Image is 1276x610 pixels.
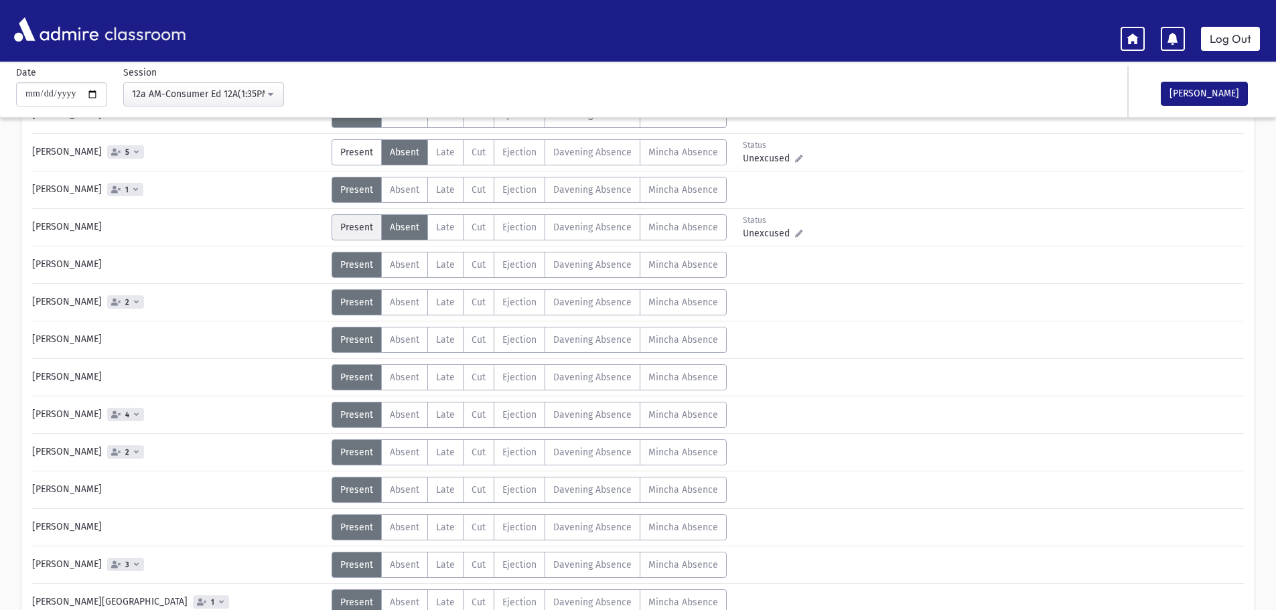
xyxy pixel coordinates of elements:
[25,552,332,578] div: [PERSON_NAME]
[648,522,718,533] span: Mincha Absence
[648,222,718,233] span: Mincha Absence
[390,559,419,570] span: Absent
[648,484,718,495] span: Mincha Absence
[502,372,537,383] span: Ejection
[390,409,419,421] span: Absent
[436,559,455,570] span: Late
[436,372,455,383] span: Late
[25,177,332,203] div: [PERSON_NAME]
[340,222,373,233] span: Present
[340,147,373,158] span: Present
[16,66,36,80] label: Date
[123,82,284,106] button: 12a AM-Consumer Ed 12A(1:35PM-2:17PM)
[553,372,632,383] span: Davening Absence
[648,409,718,421] span: Mincha Absence
[472,147,486,158] span: Cut
[340,559,373,570] span: Present
[390,334,419,346] span: Absent
[553,447,632,458] span: Davening Absence
[132,87,265,101] div: 12a AM-Consumer Ed 12A(1:35PM-2:17PM)
[648,334,718,346] span: Mincha Absence
[436,147,455,158] span: Late
[332,177,727,203] div: AttTypes
[502,409,537,421] span: Ejection
[472,259,486,271] span: Cut
[436,259,455,271] span: Late
[436,447,455,458] span: Late
[502,484,537,495] span: Ejection
[25,252,332,278] div: [PERSON_NAME]
[332,552,727,578] div: AttTypes
[25,139,332,165] div: [PERSON_NAME]
[25,327,332,353] div: [PERSON_NAME]
[743,214,802,226] div: Status
[25,364,332,390] div: [PERSON_NAME]
[332,514,727,540] div: AttTypes
[390,259,419,271] span: Absent
[502,259,537,271] span: Ejection
[502,334,537,346] span: Ejection
[743,226,795,240] span: Unexcused
[123,298,132,307] span: 2
[553,297,632,308] span: Davening Absence
[340,334,373,346] span: Present
[648,447,718,458] span: Mincha Absence
[123,410,132,419] span: 4
[340,297,373,308] span: Present
[436,297,455,308] span: Late
[208,598,217,607] span: 1
[340,259,373,271] span: Present
[502,559,537,570] span: Ejection
[25,214,332,240] div: [PERSON_NAME]
[472,372,486,383] span: Cut
[472,522,486,533] span: Cut
[25,402,332,428] div: [PERSON_NAME]
[1161,82,1248,106] button: [PERSON_NAME]
[332,439,727,465] div: AttTypes
[502,147,537,158] span: Ejection
[648,259,718,271] span: Mincha Absence
[436,484,455,495] span: Late
[553,184,632,196] span: Davening Absence
[553,409,632,421] span: Davening Absence
[472,222,486,233] span: Cut
[390,447,419,458] span: Absent
[340,522,373,533] span: Present
[390,222,419,233] span: Absent
[390,184,419,196] span: Absent
[502,597,537,608] span: Ejection
[472,409,486,421] span: Cut
[436,334,455,346] span: Late
[472,184,486,196] span: Cut
[553,334,632,346] span: Davening Absence
[340,597,373,608] span: Present
[502,447,537,458] span: Ejection
[332,139,727,165] div: AttTypes
[340,409,373,421] span: Present
[472,559,486,570] span: Cut
[25,439,332,465] div: [PERSON_NAME]
[436,409,455,421] span: Late
[436,522,455,533] span: Late
[332,289,727,315] div: AttTypes
[648,147,718,158] span: Mincha Absence
[25,289,332,315] div: [PERSON_NAME]
[390,147,419,158] span: Absent
[648,297,718,308] span: Mincha Absence
[390,484,419,495] span: Absent
[390,297,419,308] span: Absent
[25,477,332,503] div: [PERSON_NAME]
[332,252,727,278] div: AttTypes
[1201,27,1260,51] a: Log Out
[648,372,718,383] span: Mincha Absence
[340,447,373,458] span: Present
[502,222,537,233] span: Ejection
[472,447,486,458] span: Cut
[502,184,537,196] span: Ejection
[123,148,132,157] span: 5
[502,297,537,308] span: Ejection
[553,522,632,533] span: Davening Absence
[102,12,186,48] span: classroom
[332,214,727,240] div: AttTypes
[25,514,332,540] div: [PERSON_NAME]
